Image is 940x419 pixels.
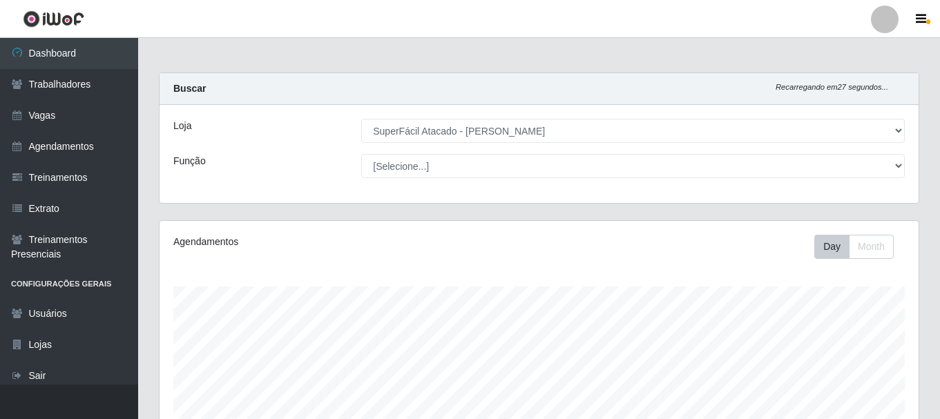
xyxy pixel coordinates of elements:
[173,83,206,94] strong: Buscar
[23,10,84,28] img: CoreUI Logo
[849,235,894,259] button: Month
[814,235,905,259] div: Toolbar with button groups
[776,83,888,91] i: Recarregando em 27 segundos...
[173,235,466,249] div: Agendamentos
[173,154,206,168] label: Função
[814,235,894,259] div: First group
[173,119,191,133] label: Loja
[814,235,850,259] button: Day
